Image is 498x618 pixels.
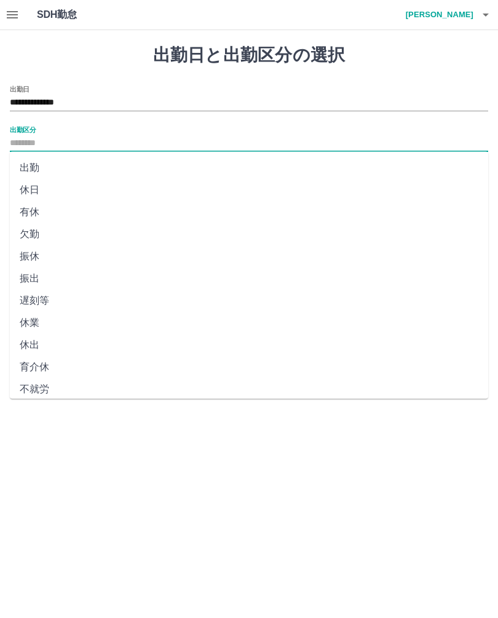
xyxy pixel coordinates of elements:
li: 欠勤 [10,223,488,245]
label: 出勤区分 [10,125,36,134]
li: 有休 [10,201,488,223]
li: 育介休 [10,356,488,378]
li: 休業 [10,312,488,334]
li: 振出 [10,267,488,290]
li: 出勤 [10,157,488,179]
li: 休出 [10,334,488,356]
li: 休日 [10,179,488,201]
li: 振休 [10,245,488,267]
h1: 出勤日と出勤区分の選択 [10,45,488,66]
li: 不就労 [10,378,488,400]
li: 遅刻等 [10,290,488,312]
label: 出勤日 [10,84,30,93]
